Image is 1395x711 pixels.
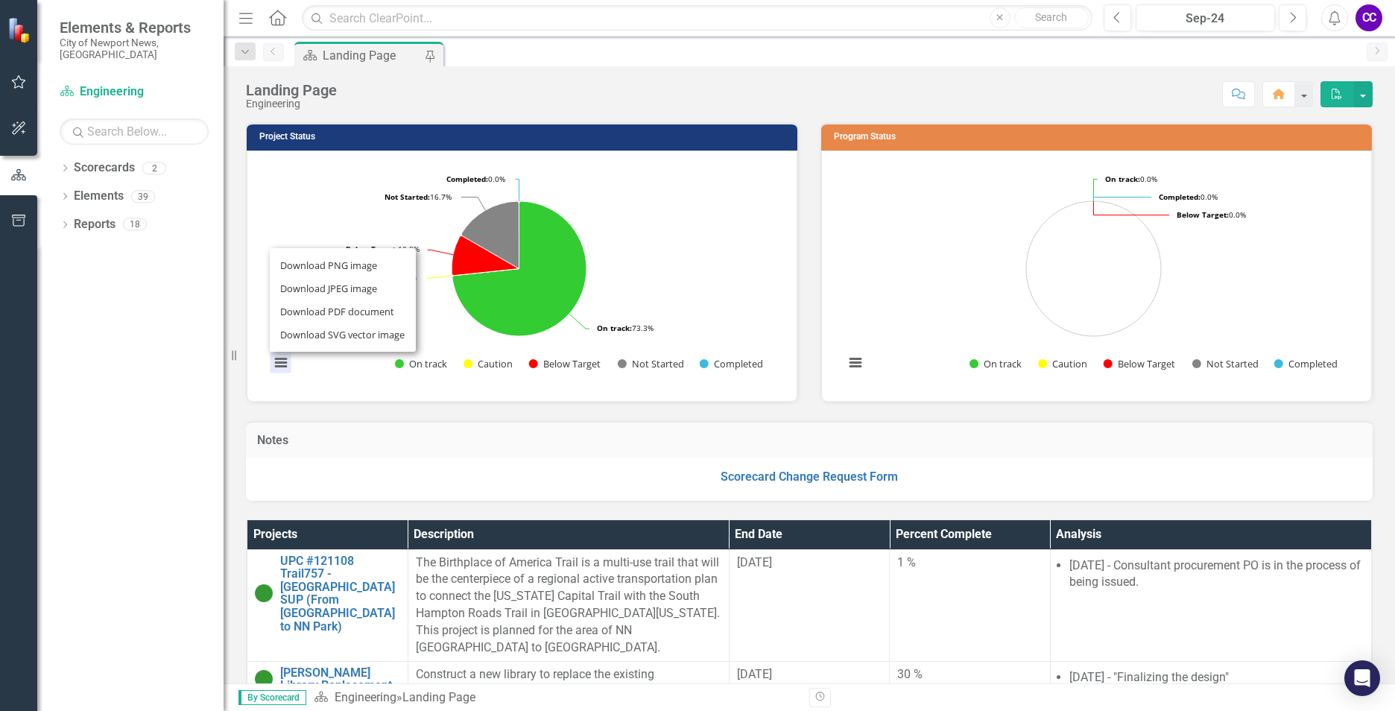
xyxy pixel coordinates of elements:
[1206,357,1259,370] text: Not Started
[276,254,410,277] li: Download PNG image
[1177,209,1229,220] tspan: Below Target:
[1105,174,1140,184] tspan: On track:
[1177,209,1246,220] text: 0.0%
[385,192,430,202] tspan: Not Started:
[897,666,1043,683] div: 30 %
[618,357,683,370] button: Show Not Started
[259,132,790,142] h3: Project Status
[255,584,273,602] img: On Target
[1141,10,1270,28] div: Sep-24
[1356,4,1382,31] button: CC
[1035,11,1067,23] span: Search
[246,82,337,98] div: Landing Page
[1069,557,1364,592] li: [DATE] - Consultant procurement PO is in the process of being issued.
[1136,4,1275,31] button: Sep-24
[60,83,209,101] a: Engineering
[1159,192,1218,202] text: 0.0%
[897,554,1043,572] div: 1 %
[74,159,135,177] a: Scorecards
[262,162,782,386] div: Chart. Highcharts interactive chart.
[7,16,34,43] img: ClearPoint Strategy
[270,248,416,352] ul: Chart menu
[302,5,1092,31] input: Search ClearPoint...
[280,554,400,633] a: UPC #121108 Trail757 - [GEOGRAPHIC_DATA] SUP (From [GEOGRAPHIC_DATA] to NN Park)
[323,46,421,65] div: Landing Page
[461,201,519,268] path: Not Started, 5.
[246,98,337,110] div: Engineering
[60,19,209,37] span: Elements & Reports
[402,690,475,704] div: Landing Page
[123,218,147,231] div: 18
[335,690,396,704] a: Engineering
[1192,357,1258,370] button: Show Not Started
[257,434,1361,447] h3: Notes
[700,357,763,370] button: Show Completed
[597,323,632,333] tspan: On track:
[737,667,772,681] span: [DATE]
[74,216,116,233] a: Reports
[276,300,410,323] li: Download PDF document
[737,555,772,569] span: [DATE]
[446,174,505,184] text: 0.0%
[1344,660,1380,696] div: Open Intercom Messenger
[276,277,410,300] li: Download JPEG image
[452,236,519,276] path: Below Target, 3.
[60,37,209,61] small: City of Newport News, [GEOGRAPHIC_DATA]
[1105,174,1157,184] text: 0.0%
[238,690,306,705] span: By Scorecard
[1014,7,1089,28] button: Search
[529,357,601,370] button: Show Below Target
[446,174,488,184] tspan: Completed:
[452,201,586,336] path: On track, 22.
[416,554,721,657] p: The Birthplace of America Trail is a multi-use trail that will be the centerpiece of a regional a...
[1274,357,1338,370] button: Show Completed
[247,549,408,661] td: Double-Click to Edit Right Click for Context Menu
[385,192,452,202] text: 16.7%
[1069,669,1364,686] li: [DATE] - "Finalizing the design"
[280,666,400,692] a: [PERSON_NAME] Library Replacement
[131,190,155,203] div: 39
[142,162,166,174] div: 2
[1038,357,1087,370] button: Show Caution
[721,470,898,484] a: Scorecard Change Request Form
[834,132,1364,142] h3: Program Status
[255,670,273,688] img: On Target
[890,549,1051,661] td: Double-Click to Edit
[969,357,1022,370] button: Show On track
[1159,192,1201,202] tspan: Completed:
[1104,357,1176,370] button: Show Below Target
[74,188,124,205] a: Elements
[314,689,798,707] div: »
[837,162,1350,386] svg: Interactive chart
[276,323,410,346] li: Download SVG vector image
[262,162,776,386] svg: Interactive chart
[60,118,209,145] input: Search Below...
[464,357,513,370] button: Show Caution
[1050,549,1371,661] td: Double-Click to Edit
[597,323,654,333] text: 73.3%
[845,353,866,373] button: View chart menu, Chart
[632,357,684,370] text: Not Started
[837,162,1356,386] div: Chart. Highcharts interactive chart.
